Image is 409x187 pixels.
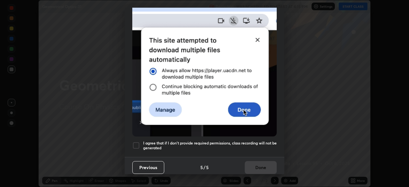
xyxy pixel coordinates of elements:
h4: / [204,164,205,171]
button: Previous [132,161,164,174]
h5: I agree that if I don't provide required permissions, class recording will not be generated [143,141,277,151]
h4: 5 [200,164,203,171]
h4: 5 [206,164,209,171]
